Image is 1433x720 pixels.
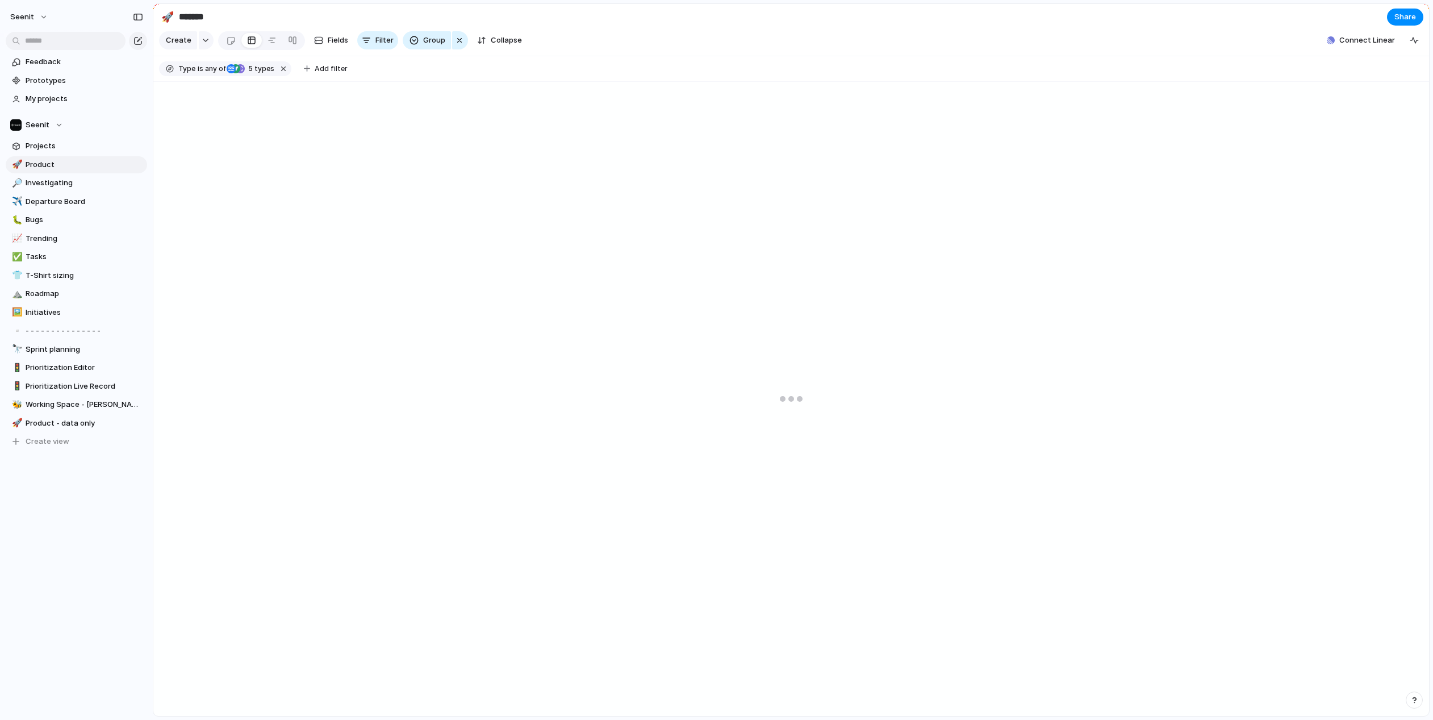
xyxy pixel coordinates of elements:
[10,11,34,23] span: Seenit
[26,270,143,281] span: T-Shirt sizing
[328,35,348,46] span: Fields
[12,214,20,227] div: 🐛
[178,64,195,74] span: Type
[26,233,143,244] span: Trending
[12,398,20,411] div: 🐝
[1322,32,1399,49] button: Connect Linear
[6,211,147,228] a: 🐛Bugs
[26,325,143,336] span: - - - - - - - - - - - - - - -
[12,361,20,374] div: 🚦
[1387,9,1423,26] button: Share
[12,232,20,245] div: 📈
[6,359,147,376] a: 🚦Prioritization Editor
[10,196,22,207] button: ✈️
[12,177,20,190] div: 🔎
[26,436,69,447] span: Create view
[6,230,147,247] a: 📈Trending
[10,381,22,392] button: 🚦
[227,63,277,75] button: 5 types
[10,270,22,281] button: 👕
[6,285,147,302] a: ⛰️Roadmap
[6,53,147,70] a: Feedback
[6,415,147,432] div: 🚀Product - data only
[26,344,143,355] span: Sprint planning
[10,233,22,244] button: 📈
[10,214,22,226] button: 🐛
[26,196,143,207] span: Departure Board
[26,159,143,170] span: Product
[12,306,20,319] div: 🖼️
[26,75,143,86] span: Prototypes
[6,193,147,210] a: ✈️Departure Board
[6,433,147,450] button: Create view
[159,31,197,49] button: Create
[12,251,20,264] div: ✅
[6,174,147,192] a: 🔎Investigating
[6,341,147,358] a: 🔭Sprint planning
[26,288,143,299] span: Roadmap
[10,418,22,429] button: 🚀
[195,63,228,75] button: isany of
[10,177,22,189] button: 🔎
[1339,35,1395,46] span: Connect Linear
[26,381,143,392] span: Prioritization Live Record
[26,140,143,152] span: Projects
[6,304,147,321] a: 🖼️Initiatives
[357,31,398,49] button: Filter
[12,343,20,356] div: 🔭
[26,93,143,105] span: My projects
[26,214,143,226] span: Bugs
[198,64,203,74] span: is
[12,417,20,430] div: 🚀
[6,396,147,413] div: 🐝Working Space - [PERSON_NAME]
[10,288,22,299] button: ⛰️
[10,307,22,318] button: 🖼️
[10,344,22,355] button: 🔭
[6,116,147,134] button: Seenit
[403,31,451,49] button: Group
[26,251,143,263] span: Tasks
[297,61,354,77] button: Add filter
[10,325,22,336] button: ▫️
[12,269,20,282] div: 👕
[10,251,22,263] button: ✅
[26,56,143,68] span: Feedback
[12,195,20,208] div: ✈️
[423,35,445,46] span: Group
[203,64,225,74] span: any of
[26,362,143,373] span: Prioritization Editor
[26,399,143,410] span: Working Space - [PERSON_NAME]
[26,418,143,429] span: Product - data only
[6,72,147,89] a: Prototypes
[6,248,147,265] a: ✅Tasks
[26,177,143,189] span: Investigating
[6,378,147,395] a: 🚦Prioritization Live Record
[26,119,49,131] span: Seenit
[245,64,254,73] span: 5
[5,8,54,26] button: Seenit
[473,31,527,49] button: Collapse
[6,322,147,339] a: ▫️- - - - - - - - - - - - - - -
[10,159,22,170] button: 🚀
[12,380,20,393] div: 🚦
[6,90,147,107] a: My projects
[310,31,353,49] button: Fields
[6,156,147,173] a: 🚀Product
[166,35,191,46] span: Create
[375,35,394,46] span: Filter
[315,64,348,74] span: Add filter
[12,288,20,301] div: ⛰️
[6,267,147,284] a: 👕T-Shirt sizing
[12,158,20,171] div: 🚀
[10,399,22,410] button: 🐝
